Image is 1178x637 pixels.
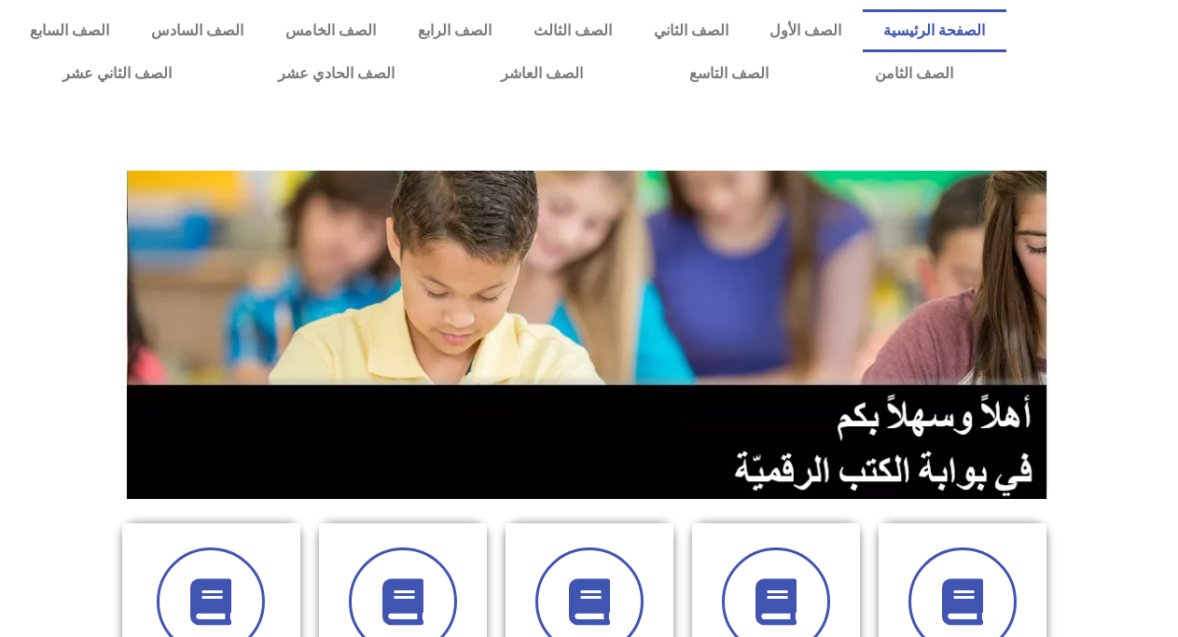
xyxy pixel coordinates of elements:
a: الصفحة الرئيسية [863,9,1006,52]
a: الصف التاسع [636,52,822,95]
a: الصف الثالث [512,9,632,52]
a: الصف الثامن [822,52,1006,95]
a: الصف الثاني [632,9,749,52]
a: الصف السادس [131,9,265,52]
a: الصف الرابع [397,9,513,52]
a: الصف السابع [9,9,131,52]
a: الصف الثاني عشر [9,52,225,95]
a: الصف الخامس [265,9,397,52]
a: الصف العاشر [448,52,636,95]
a: الصف الحادي عشر [225,52,448,95]
a: الصف الأول [749,9,863,52]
